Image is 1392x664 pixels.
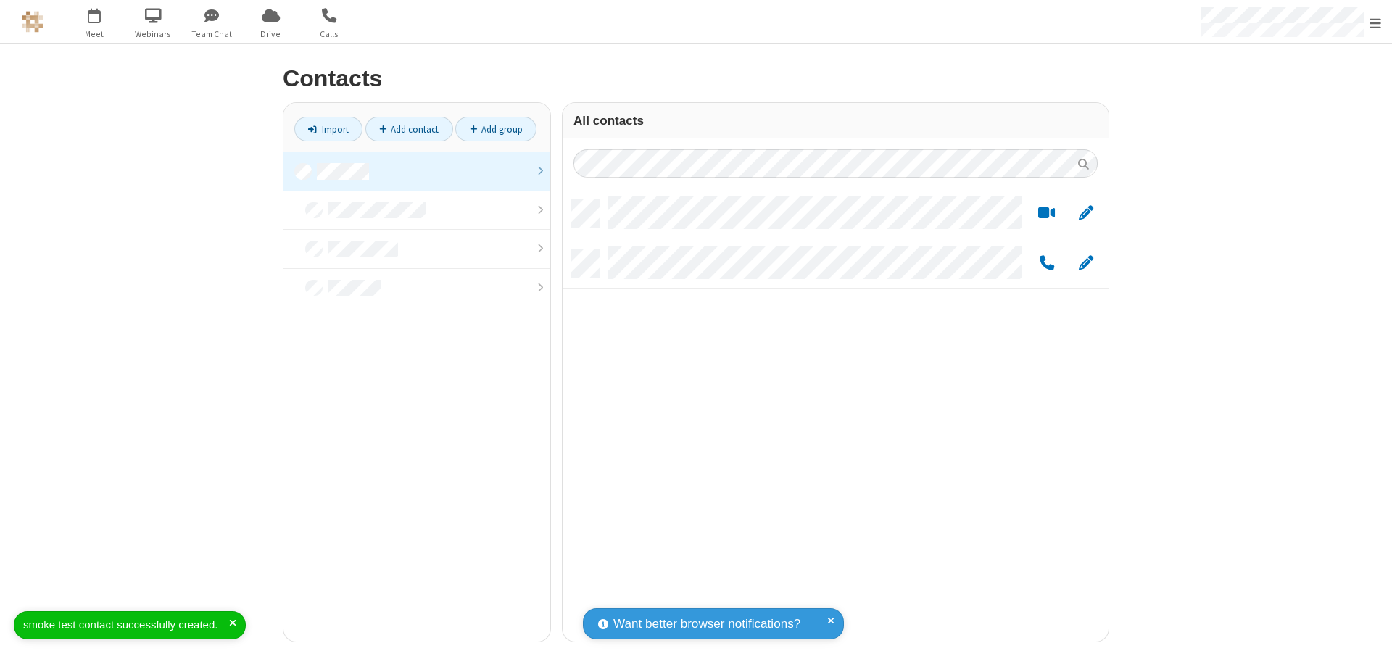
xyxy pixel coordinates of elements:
a: Import [294,117,362,141]
span: Webinars [126,28,181,41]
span: Meet [67,28,122,41]
h2: Contacts [283,66,1109,91]
button: Start a video meeting [1032,204,1061,223]
img: QA Selenium DO NOT DELETE OR CHANGE [22,11,43,33]
span: Team Chat [185,28,239,41]
div: smoke test contact successfully created. [23,617,229,634]
button: Edit [1072,204,1100,223]
button: Call by phone [1032,254,1061,273]
a: Add group [455,117,536,141]
div: grid [563,188,1109,642]
a: Add contact [365,117,453,141]
button: Edit [1072,254,1100,273]
span: Want better browser notifications? [613,615,800,634]
span: Calls [302,28,357,41]
span: Drive [244,28,298,41]
h3: All contacts [573,114,1098,128]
